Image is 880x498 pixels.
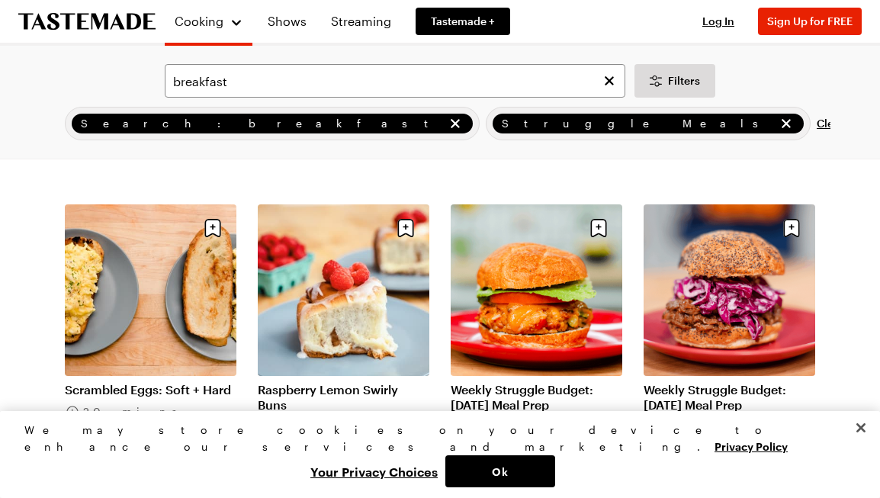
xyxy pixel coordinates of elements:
[431,14,495,29] span: Tastemade +
[24,422,843,487] div: Privacy
[634,64,715,98] button: Desktop filters
[81,115,444,132] span: Search: breakfast
[447,115,464,132] button: remove Search: breakfast
[451,382,622,413] a: Weekly Struggle Budget: [DATE] Meal Prep
[175,14,223,28] span: Cooking
[817,116,860,131] span: Clear All
[24,422,843,455] div: We may store cookies on your device to enhance our services and marketing.
[584,214,613,243] button: Save recipe
[844,411,878,445] button: Close
[817,107,860,140] button: Clear All
[416,8,510,35] a: Tastemade +
[198,214,227,243] button: Save recipe
[303,455,445,487] button: Your Privacy Choices
[758,8,862,35] button: Sign Up for FREE
[65,382,236,397] a: Scrambled Eggs: Soft + Hard
[502,115,775,132] span: Struggle Meals
[767,14,853,27] span: Sign Up for FREE
[445,455,555,487] button: Ok
[777,214,806,243] button: Save recipe
[601,72,618,89] button: Clear search
[688,14,749,29] button: Log In
[668,73,700,88] span: Filters
[18,13,156,31] a: To Tastemade Home Page
[391,214,420,243] button: Save recipe
[174,6,243,37] button: Cooking
[778,115,795,132] button: remove Struggle Meals
[702,14,734,27] span: Log In
[715,439,788,453] a: More information about your privacy, opens in a new tab
[258,382,429,413] a: Raspberry Lemon Swirly Buns
[644,382,815,413] a: Weekly Struggle Budget: [DATE] Meal Prep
